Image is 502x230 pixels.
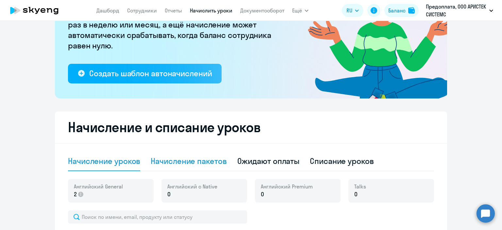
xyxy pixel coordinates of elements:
[96,7,119,14] a: Дашборд
[261,183,313,190] span: Английский Premium
[342,4,363,17] button: RU
[426,3,487,18] p: Предоплата, ООО АРИСТЕК СИСТЕМС
[68,64,222,83] button: Создать шаблон автоначислений
[68,156,140,166] div: Начисление уроков
[167,183,217,190] span: Английский с Native
[68,119,434,135] h2: Начисление и списание уроков
[89,68,212,79] div: Создать шаблон автоначислений
[310,156,374,166] div: Списание уроков
[292,4,309,17] button: Ещё
[346,7,352,14] span: RU
[384,4,419,17] button: Балансbalance
[354,183,366,190] span: Talks
[388,7,406,14] div: Баланс
[167,190,171,199] span: 0
[292,7,302,14] span: Ещё
[68,210,247,223] input: Поиск по имени, email, продукту или статусу
[261,190,264,199] span: 0
[354,190,358,199] span: 0
[74,190,77,199] span: 2
[127,7,157,14] a: Сотрудники
[237,156,300,166] div: Ожидают оплаты
[165,7,182,14] a: Отчеты
[190,7,232,14] a: Начислить уроки
[74,183,123,190] span: Английский General
[240,7,284,14] a: Документооборот
[408,7,415,14] img: balance
[423,3,496,18] button: Предоплата, ООО АРИСТЕК СИСТЕМС
[151,156,226,166] div: Начисление пакетов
